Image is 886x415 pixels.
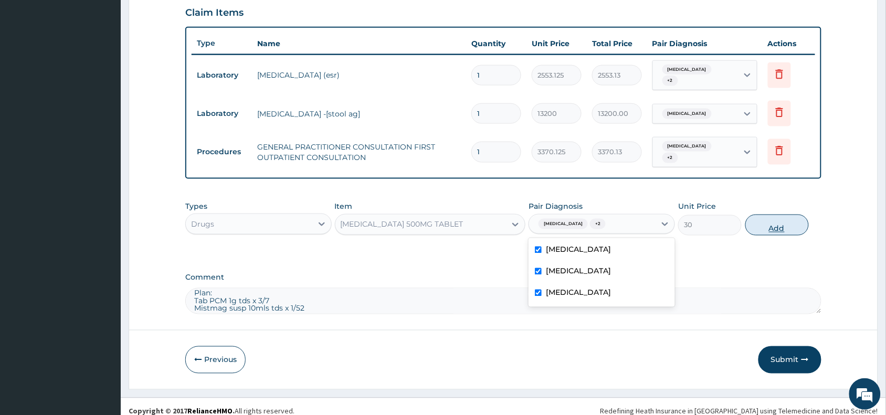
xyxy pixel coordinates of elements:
th: Type [192,34,252,53]
div: Chat with us now [55,59,176,72]
span: + 2 [662,76,678,86]
h3: Claim Items [185,7,244,19]
label: Item [335,201,353,211]
td: [MEDICAL_DATA] (esr) [252,65,466,86]
label: Comment [185,273,821,282]
span: [MEDICAL_DATA] [662,141,712,152]
span: [MEDICAL_DATA] [662,109,712,119]
div: Minimize live chat window [172,5,197,30]
label: [MEDICAL_DATA] [546,244,611,255]
img: d_794563401_company_1708531726252_794563401 [19,52,43,79]
span: + 2 [662,153,678,163]
span: [MEDICAL_DATA] [662,65,712,75]
td: Laboratory [192,66,252,85]
div: Drugs [191,219,214,229]
button: Previous [185,346,246,374]
span: + 2 [590,219,606,229]
button: Submit [758,346,821,374]
td: Procedures [192,142,252,162]
span: We're online! [61,132,145,238]
label: [MEDICAL_DATA] [546,266,611,276]
th: Name [252,33,466,54]
label: Pair Diagnosis [529,201,583,211]
div: [MEDICAL_DATA] 500MG TABLET [341,219,463,230]
label: Unit Price [678,201,716,211]
th: Pair Diagnosis [647,33,763,54]
th: Quantity [466,33,526,54]
button: Add [745,215,809,236]
td: GENERAL PRACTITIONER CONSULTATION FIRST OUTPATIENT CONSULTATION [252,136,466,168]
label: [MEDICAL_DATA] [546,288,611,298]
td: Laboratory [192,104,252,123]
td: [MEDICAL_DATA] -[stool ag] [252,103,466,124]
textarea: Type your message and hit 'Enter' [5,286,200,323]
span: [MEDICAL_DATA] [539,219,588,229]
label: Types [185,202,207,211]
th: Actions [763,33,815,54]
th: Unit Price [526,33,587,54]
th: Total Price [587,33,647,54]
